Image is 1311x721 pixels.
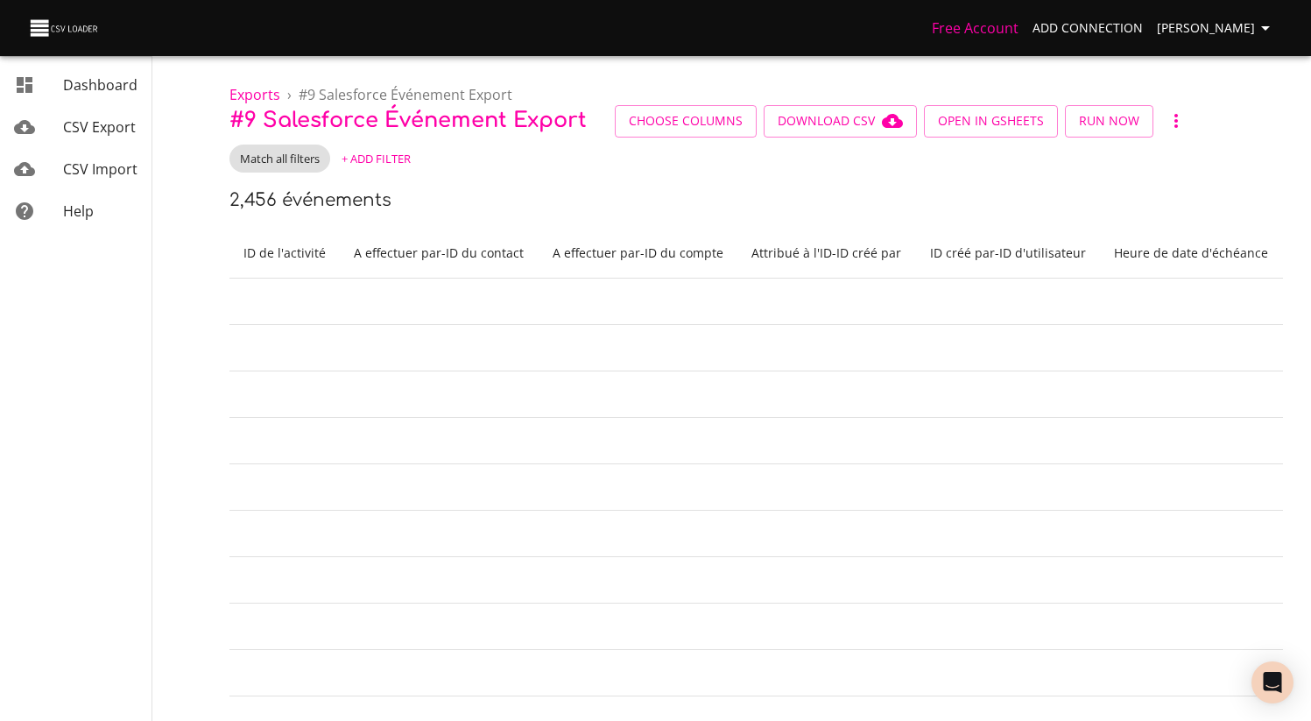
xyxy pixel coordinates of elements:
[342,149,411,169] span: + Add Filter
[629,110,743,132] span: Choose Columns
[1150,12,1283,45] button: [PERSON_NAME]
[63,117,136,137] span: CSV Export
[539,229,738,279] th: A effectuer par - ID du compte
[1065,105,1153,138] button: Run Now
[63,201,94,221] span: Help
[924,105,1058,138] button: Open in GSheets
[63,159,137,179] span: CSV Import
[1100,229,1283,279] th: Heure de date d'échéance
[229,109,587,132] span: # 9 Salesforce Événement Export
[932,18,1018,38] a: Free Account
[229,85,280,104] a: Exports
[337,145,415,173] button: + Add Filter
[229,145,330,173] div: Match all filters
[299,85,512,104] span: # 9 Salesforce Événement Export
[1026,12,1150,45] a: Add Connection
[615,105,757,138] button: Choose Columns
[1251,661,1293,703] div: Open Intercom Messenger
[737,229,916,279] th: Attribué à l'ID - ID créé par
[916,229,1101,279] th: ID créé par - ID d'utilisateur
[778,110,903,132] span: Download CSV
[28,16,102,40] img: CSV Loader
[229,190,391,210] h6: 2,456 événements
[340,229,539,279] th: A effectuer par - ID du contact
[287,84,292,105] li: ›
[764,105,917,138] button: Download CSV
[229,229,340,279] th: ID de l'activité
[63,75,137,95] span: Dashboard
[938,110,1044,132] span: Open in GSheets
[229,151,330,167] span: Match all filters
[1033,18,1143,39] span: Add Connection
[1157,18,1276,39] span: [PERSON_NAME]
[1079,110,1139,132] span: Run Now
